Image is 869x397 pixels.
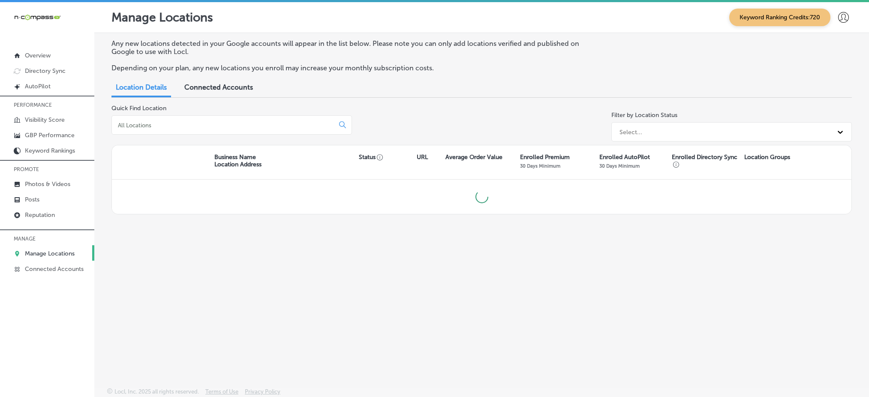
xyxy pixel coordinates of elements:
[111,64,593,72] p: Depending on your plan, any new locations you enroll may increase your monthly subscription costs.
[214,153,262,168] p: Business Name Location Address
[744,153,790,161] p: Location Groups
[359,153,417,161] p: Status
[111,10,213,24] p: Manage Locations
[111,39,593,56] p: Any new locations detected in your Google accounts will appear in the list below. Please note you...
[672,153,740,168] p: Enrolled Directory Sync
[114,388,199,395] p: Locl, Inc. 2025 all rights reserved.
[25,196,39,203] p: Posts
[520,163,560,169] p: 30 Days Minimum
[599,153,650,161] p: Enrolled AutoPilot
[25,132,75,139] p: GBP Performance
[117,121,332,129] input: All Locations
[729,9,830,26] span: Keyword Ranking Credits: 720
[599,163,640,169] p: 30 Days Minimum
[25,116,65,123] p: Visibility Score
[25,265,84,273] p: Connected Accounts
[520,153,570,161] p: Enrolled Premium
[619,128,642,135] div: Select...
[445,153,502,161] p: Average Order Value
[25,52,51,59] p: Overview
[25,67,66,75] p: Directory Sync
[116,83,167,91] span: Location Details
[14,13,61,21] img: 660ab0bf-5cc7-4cb8-ba1c-48b5ae0f18e60NCTV_CLogo_TV_Black_-500x88.png
[25,211,55,219] p: Reputation
[111,105,166,112] label: Quick Find Location
[611,111,677,119] label: Filter by Location Status
[25,250,75,257] p: Manage Locations
[25,83,51,90] p: AutoPilot
[417,153,428,161] p: URL
[25,180,70,188] p: Photos & Videos
[184,83,253,91] span: Connected Accounts
[25,147,75,154] p: Keyword Rankings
